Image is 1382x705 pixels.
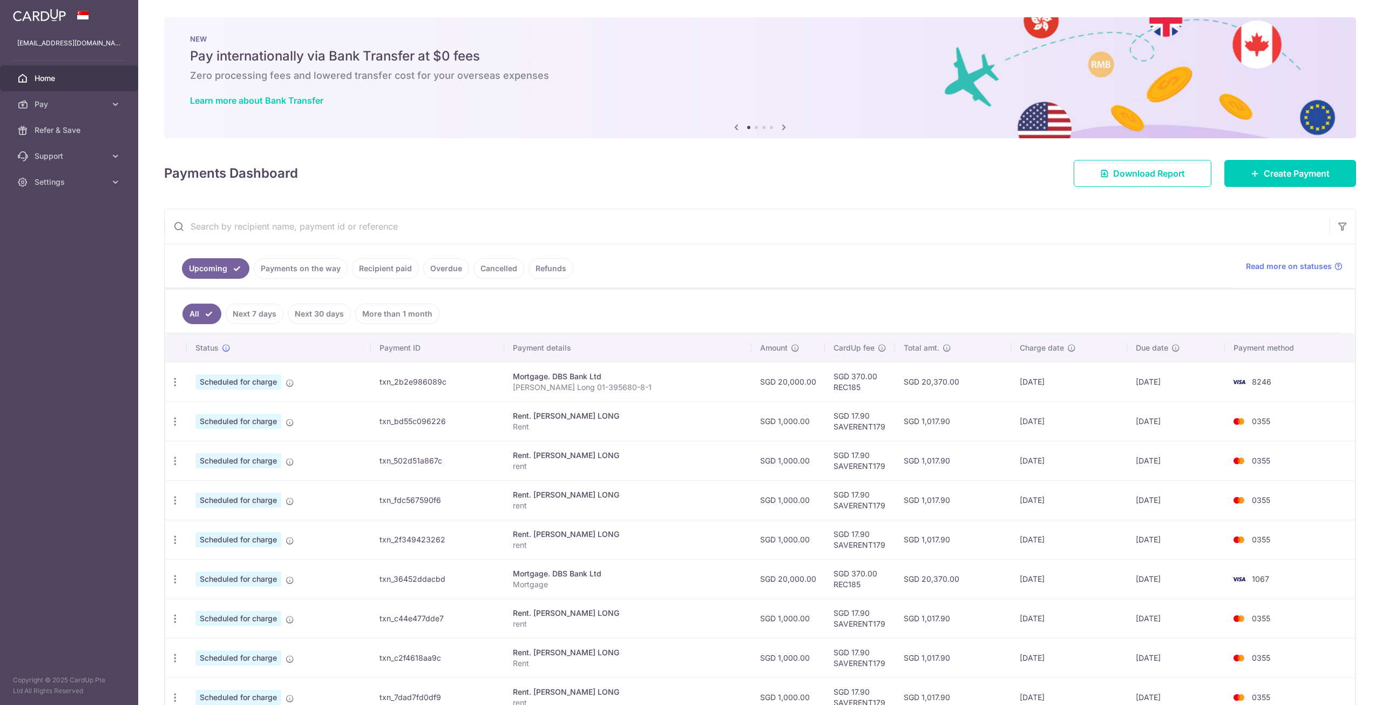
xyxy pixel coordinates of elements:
[751,441,825,480] td: SGD 1,000.00
[751,638,825,677] td: SGD 1,000.00
[760,343,788,353] span: Amount
[165,209,1330,244] input: Search by recipient name, payment id or reference
[1011,599,1128,638] td: [DATE]
[371,401,504,441] td: txn_bd55c096226
[895,559,1011,599] td: SGD 20,370.00
[834,343,875,353] span: CardUp fee
[164,164,298,183] h4: Payments Dashboard
[1127,401,1225,441] td: [DATE]
[35,73,106,84] span: Home
[1011,401,1128,441] td: [DATE]
[513,540,743,550] p: rent
[513,579,743,590] p: Mortgage
[1127,520,1225,559] td: [DATE]
[513,647,743,658] div: Rent. [PERSON_NAME] LONG
[825,599,895,638] td: SGD 17.90 SAVERENT179
[1228,494,1250,507] img: Bank Card
[1252,653,1270,662] span: 0355
[182,258,249,279] a: Upcoming
[1252,495,1270,505] span: 0355
[371,362,504,401] td: txn_2b2e986089c
[825,638,895,677] td: SGD 17.90 SAVERENT179
[1246,261,1332,272] span: Read more on statuses
[473,258,524,279] a: Cancelled
[195,532,281,547] span: Scheduled for charge
[1127,638,1225,677] td: [DATE]
[1228,415,1250,428] img: Bank Card
[1252,417,1270,426] span: 0355
[1127,362,1225,401] td: [DATE]
[352,258,419,279] a: Recipient paid
[254,258,348,279] a: Payments on the way
[195,374,281,390] span: Scheduled for charge
[513,411,743,421] div: Rent. [PERSON_NAME] LONG
[1011,559,1128,599] td: [DATE]
[17,38,121,49] p: [EMAIL_ADDRESS][DOMAIN_NAME]
[190,69,1330,82] h6: Zero processing fees and lowered transfer cost for your overseas expenses
[1225,334,1355,362] th: Payment method
[371,559,504,599] td: txn_36452ddacbd
[1228,454,1250,467] img: Bank Card
[195,572,281,587] span: Scheduled for charge
[1228,612,1250,625] img: Bank Card
[513,608,743,619] div: Rent. [PERSON_NAME] LONG
[895,401,1011,441] td: SGD 1,017.90
[895,520,1011,559] td: SGD 1,017.90
[751,599,825,638] td: SGD 1,000.00
[371,520,504,559] td: txn_2f349423262
[1011,362,1128,401] td: [DATE]
[355,304,439,324] a: More than 1 month
[1246,261,1343,272] a: Read more on statuses
[513,529,743,540] div: Rent. [PERSON_NAME] LONG
[1228,652,1250,664] img: Bank Card
[1011,638,1128,677] td: [DATE]
[513,568,743,579] div: Mortgage. DBS Bank Ltd
[513,500,743,511] p: rent
[35,151,106,162] span: Support
[1011,441,1128,480] td: [DATE]
[1224,160,1356,187] a: Create Payment
[513,450,743,461] div: Rent. [PERSON_NAME] LONG
[195,453,281,468] span: Scheduled for charge
[895,441,1011,480] td: SGD 1,017.90
[529,258,573,279] a: Refunds
[1127,480,1225,520] td: [DATE]
[190,95,323,106] a: Learn more about Bank Transfer
[195,343,219,353] span: Status
[513,371,743,382] div: Mortgage. DBS Bank Ltd
[513,619,743,629] p: rent
[195,611,281,626] span: Scheduled for charge
[1252,535,1270,544] span: 0355
[513,421,743,432] p: Rent
[825,362,895,401] td: SGD 370.00 REC185
[825,520,895,559] td: SGD 17.90 SAVERENT179
[35,99,106,110] span: Pay
[751,362,825,401] td: SGD 20,000.00
[1252,377,1271,386] span: 8246
[895,362,1011,401] td: SGD 20,370.00
[371,441,504,480] td: txn_502d51a867c
[895,599,1011,638] td: SGD 1,017.90
[1011,520,1128,559] td: [DATE]
[195,493,281,508] span: Scheduled for charge
[513,461,743,472] p: rent
[513,687,743,697] div: Rent. [PERSON_NAME] LONG
[825,401,895,441] td: SGD 17.90 SAVERENT179
[35,125,106,136] span: Refer & Save
[825,441,895,480] td: SGD 17.90 SAVERENT179
[371,599,504,638] td: txn_c44e477dde7
[1113,167,1185,180] span: Download Report
[371,638,504,677] td: txn_c2f4618aa9c
[226,304,283,324] a: Next 7 days
[195,690,281,705] span: Scheduled for charge
[904,343,939,353] span: Total amt.
[35,177,106,187] span: Settings
[1127,441,1225,480] td: [DATE]
[1228,573,1250,586] img: Bank Card
[1228,533,1250,546] img: Bank Card
[288,304,351,324] a: Next 30 days
[895,638,1011,677] td: SGD 1,017.90
[190,48,1330,65] h5: Pay internationally via Bank Transfer at $0 fees
[195,650,281,666] span: Scheduled for charge
[825,480,895,520] td: SGD 17.90 SAVERENT179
